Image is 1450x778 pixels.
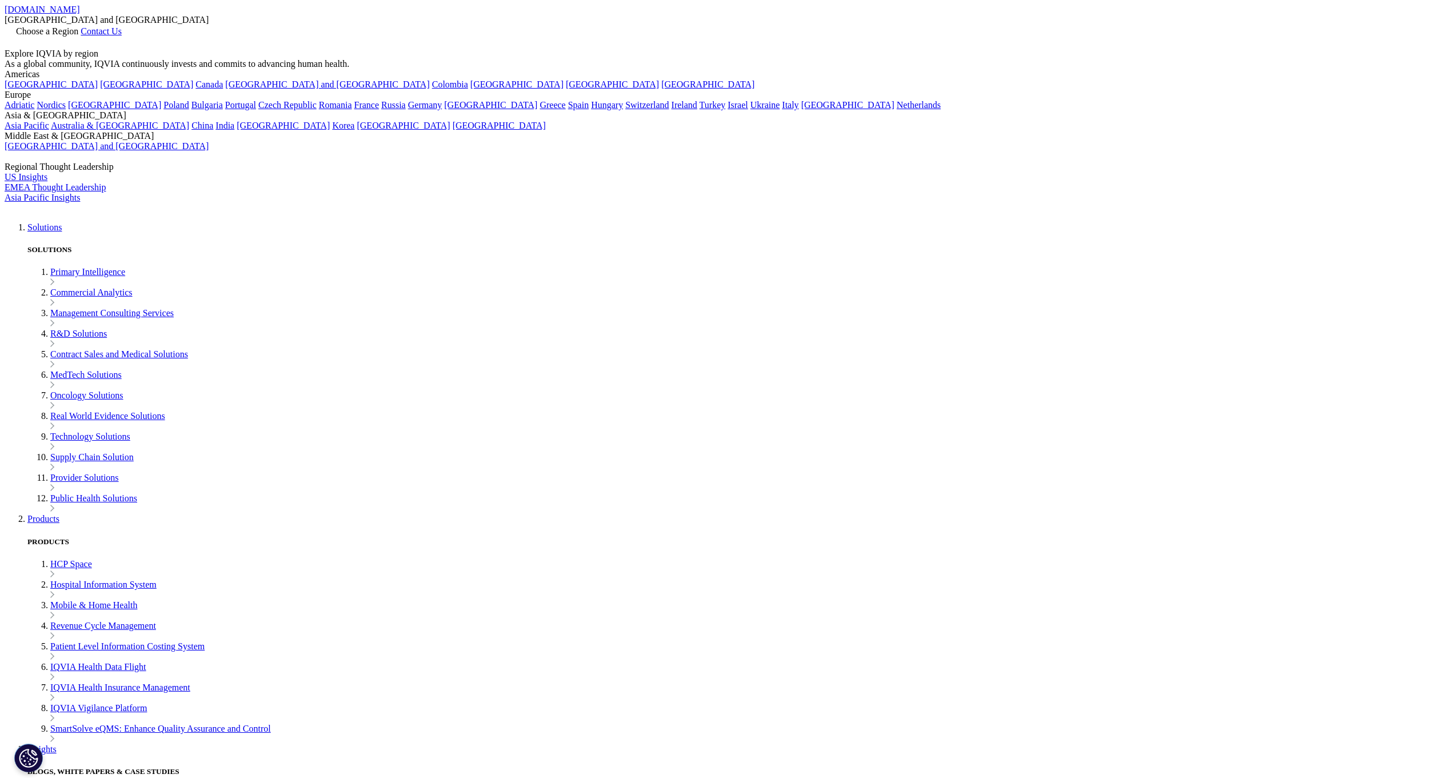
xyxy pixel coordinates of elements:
h5: BLOGS, WHITE PAPERS & CASE STUDIES [27,767,1445,776]
a: Bulgaria [191,100,223,110]
a: Solutions [27,222,62,232]
a: IQVIA Vigilance Platform [50,703,147,713]
a: Nordics [37,100,66,110]
a: Portugal [225,100,256,110]
a: [GEOGRAPHIC_DATA] and [GEOGRAPHIC_DATA] [5,141,209,151]
a: Italy [782,100,798,110]
span: Choose a Region [16,26,78,36]
a: HCP Space [50,559,92,569]
div: Middle East & [GEOGRAPHIC_DATA] [5,131,1445,141]
a: Provider Solutions [50,473,119,482]
div: As a global community, IQVIA continuously invests and commits to advancing human health. [5,59,1445,69]
a: Spain [568,100,589,110]
a: Supply Chain Solution [50,452,134,462]
a: Ukraine [750,100,780,110]
a: Contract Sales and Medical Solutions [50,349,188,359]
a: Korea [332,121,354,130]
a: US Insights [5,172,47,182]
a: [DOMAIN_NAME] [5,5,80,14]
a: [GEOGRAPHIC_DATA] [5,79,98,89]
a: Revenue Cycle Management [50,621,156,631]
a: [GEOGRAPHIC_DATA] [470,79,564,89]
a: Netherlands [897,100,941,110]
a: Management Consulting Services [50,308,174,318]
a: France [354,100,380,110]
a: [GEOGRAPHIC_DATA] [661,79,754,89]
a: Hospital Information System [50,580,157,589]
a: Switzerland [625,100,669,110]
a: Russia [381,100,406,110]
div: Asia & [GEOGRAPHIC_DATA] [5,110,1445,121]
div: Regional Thought Leadership [5,162,1445,172]
a: Canada [195,79,223,89]
a: Adriatic [5,100,34,110]
h5: SOLUTIONS [27,245,1445,254]
a: Germany [408,100,442,110]
a: R&D Solutions [50,329,107,338]
a: [GEOGRAPHIC_DATA] [444,100,537,110]
a: Oncology Solutions [50,390,123,400]
a: IQVIA Health Insurance Management [50,683,190,692]
a: [GEOGRAPHIC_DATA] [237,121,330,130]
a: [GEOGRAPHIC_DATA] [100,79,193,89]
a: [GEOGRAPHIC_DATA] [801,100,894,110]
a: Patient Level Information Costing System [50,641,205,651]
a: China [191,121,213,130]
a: Insights [27,744,57,754]
a: Technology Solutions [50,432,130,441]
a: Israel [728,100,748,110]
a: Contact Us [81,26,122,36]
div: [GEOGRAPHIC_DATA] and [GEOGRAPHIC_DATA] [5,15,1445,25]
a: Poland [163,100,189,110]
a: Greece [540,100,565,110]
button: Cookies Settings [14,744,43,772]
a: Ireland [672,100,697,110]
a: Mobile & Home Health [50,600,137,610]
a: Real World Evidence Solutions [50,411,165,421]
h5: PRODUCTS [27,537,1445,546]
a: [GEOGRAPHIC_DATA] [453,121,546,130]
a: [GEOGRAPHIC_DATA] [68,100,161,110]
a: Hungary [591,100,623,110]
a: [GEOGRAPHIC_DATA] [357,121,450,130]
a: Products [27,514,59,524]
a: SmartSolve eQMS: Enhance Quality Assurance and Control [50,724,271,733]
div: Americas [5,69,1445,79]
a: India [215,121,234,130]
a: Primary Intelligence [50,267,125,277]
a: [GEOGRAPHIC_DATA] and [GEOGRAPHIC_DATA] [225,79,429,89]
a: MedTech Solutions [50,370,122,380]
a: Commercial Analytics [50,288,133,297]
a: Public Health Solutions [50,493,137,503]
a: Turkey [700,100,726,110]
a: [GEOGRAPHIC_DATA] [566,79,659,89]
a: Asia Pacific Insights [5,193,80,202]
a: IQVIA Health Data Flight [50,662,146,672]
a: Romania [319,100,352,110]
div: Europe [5,90,1445,100]
a: Australia & [GEOGRAPHIC_DATA] [51,121,189,130]
a: Asia Pacific [5,121,49,130]
a: Colombia [432,79,468,89]
a: EMEA Thought Leadership [5,182,106,192]
div: Explore IQVIA by region [5,49,1445,59]
a: Czech Republic [258,100,317,110]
